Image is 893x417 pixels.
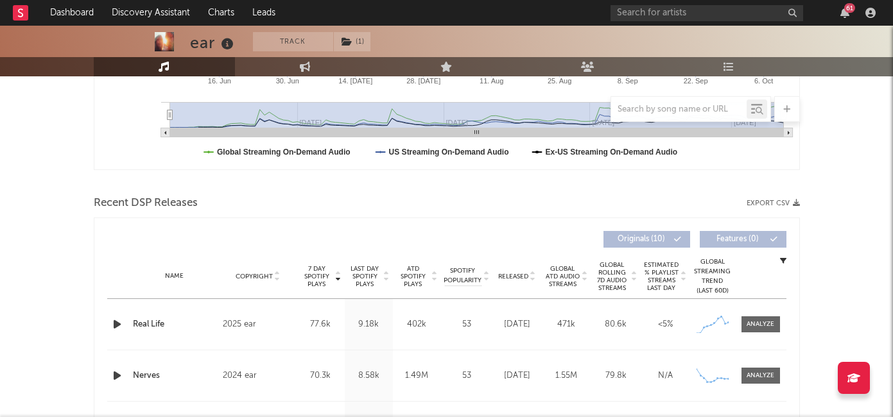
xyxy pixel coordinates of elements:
div: 61 [844,3,855,13]
div: Name [133,271,217,281]
div: N/A [644,370,687,382]
text: Global Streaming On-Demand Audio [217,148,351,157]
div: 402k [396,318,438,331]
span: Spotify Popularity [444,266,481,285]
span: Recent DSP Releases [94,196,198,211]
button: Features(0) [700,231,786,248]
button: (1) [334,32,370,51]
input: Search by song name or URL [611,105,747,115]
text: 11. Aug [480,77,503,85]
div: ear [190,32,237,53]
span: Estimated % Playlist Streams Last Day [644,261,679,292]
div: 1.49M [396,370,438,382]
div: 70.3k [300,370,342,382]
a: Nerves [133,370,217,382]
div: <5% [644,318,687,331]
span: Features ( 0 ) [708,235,767,243]
div: 9.18k [348,318,390,331]
text: 6. Oct [754,77,772,85]
span: Released [498,273,528,280]
div: 80.6k [594,318,637,331]
div: 2025 ear [223,317,293,332]
button: Originals(10) [603,231,690,248]
span: Global ATD Audio Streams [545,265,580,288]
span: ATD Spotify Plays [396,265,430,288]
button: 61 [840,8,849,18]
div: 2024 ear [223,368,293,384]
div: [DATE] [496,370,539,382]
div: 79.8k [594,370,637,382]
text: 14. [DATE] [338,77,372,85]
text: 30. Jun [275,77,299,85]
text: 22. Sep [683,77,707,85]
span: Global Rolling 7D Audio Streams [594,261,630,292]
div: 77.6k [300,318,342,331]
div: 8.58k [348,370,390,382]
text: 16. Jun [207,77,230,85]
text: US Streaming On-Demand Audio [388,148,508,157]
span: Copyright [236,273,273,280]
div: Global Streaming Trend (Last 60D) [693,257,732,296]
div: [DATE] [496,318,539,331]
text: Ex-US Streaming On-Demand Audio [545,148,677,157]
span: Originals ( 10 ) [612,235,671,243]
button: Export CSV [747,200,800,207]
button: Track [253,32,333,51]
span: 7 Day Spotify Plays [300,265,334,288]
text: 8. Sep [617,77,637,85]
div: 53 [444,370,489,382]
text: 25. Aug [548,77,571,85]
a: Real Life [133,318,217,331]
span: Last Day Spotify Plays [348,265,382,288]
input: Search for artists [611,5,803,21]
div: 53 [444,318,489,331]
div: 471k [545,318,588,331]
div: 1.55M [545,370,588,382]
text: 28. [DATE] [406,77,440,85]
span: ( 1 ) [333,32,371,51]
